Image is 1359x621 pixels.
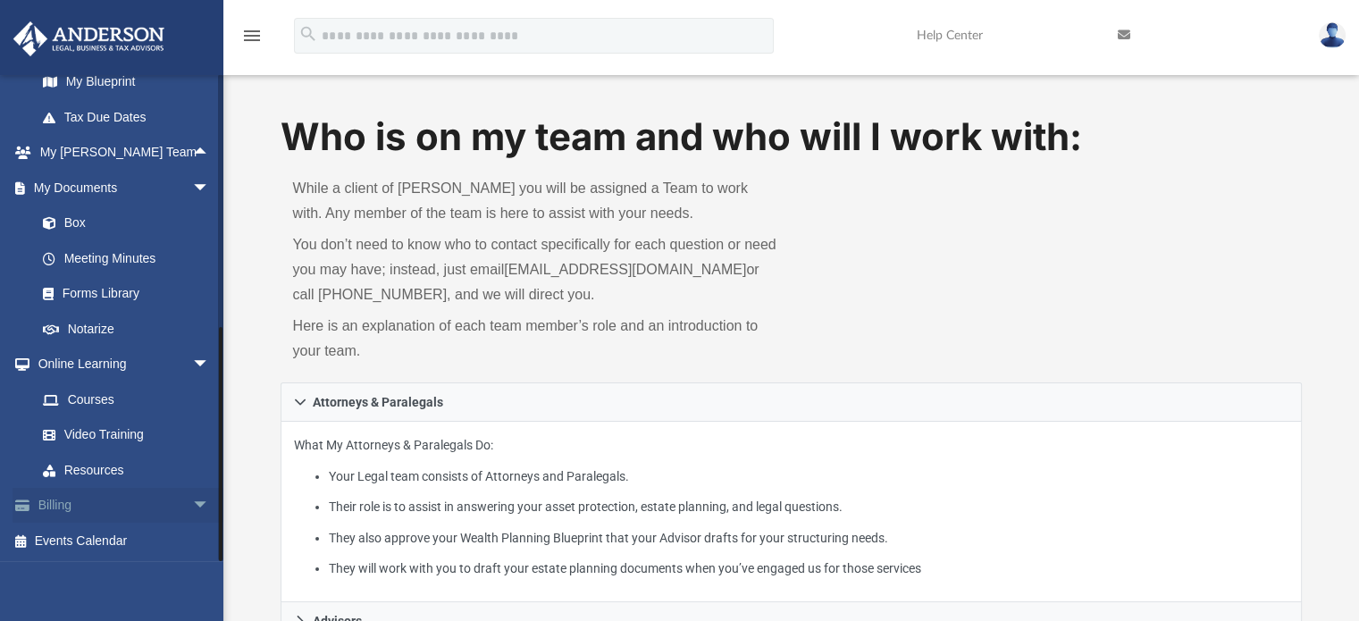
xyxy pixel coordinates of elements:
a: Notarize [25,311,228,347]
a: Box [25,206,219,241]
li: They will work with you to draft your estate planning documents when you’ve engaged us for those ... [329,558,1289,580]
a: Events Calendar [13,523,237,558]
a: Attorneys & Paralegals [281,382,1303,422]
p: What My Attorneys & Paralegals Do: [294,434,1289,580]
a: Courses [25,382,228,417]
span: Attorneys & Paralegals [313,396,443,408]
img: User Pic [1319,22,1346,48]
span: arrow_drop_up [192,135,228,172]
h1: Who is on my team and who will I work with: [281,111,1303,164]
a: Video Training [25,417,219,453]
span: arrow_drop_down [192,347,228,383]
a: Meeting Minutes [25,240,228,276]
a: My [PERSON_NAME] Teamarrow_drop_up [13,135,228,171]
i: menu [241,25,263,46]
a: Resources [25,452,228,488]
a: [EMAIL_ADDRESS][DOMAIN_NAME] [504,262,746,277]
a: Billingarrow_drop_down [13,488,237,524]
p: You don’t need to know who to contact specifically for each question or need you may have; instea... [293,232,779,307]
p: Here is an explanation of each team member’s role and an introduction to your team. [293,314,779,364]
i: search [298,24,318,44]
li: Your Legal team consists of Attorneys and Paralegals. [329,466,1289,488]
p: While a client of [PERSON_NAME] you will be assigned a Team to work with. Any member of the team ... [293,176,779,226]
li: Their role is to assist in answering your asset protection, estate planning, and legal questions. [329,496,1289,518]
img: Anderson Advisors Platinum Portal [8,21,170,56]
div: Attorneys & Paralegals [281,422,1303,603]
span: arrow_drop_down [192,170,228,206]
a: menu [241,34,263,46]
a: Tax Due Dates [25,99,237,135]
li: They also approve your Wealth Planning Blueprint that your Advisor drafts for your structuring ne... [329,527,1289,550]
span: arrow_drop_down [192,488,228,524]
a: My Documentsarrow_drop_down [13,170,228,206]
a: My Blueprint [25,64,228,100]
a: Forms Library [25,276,219,312]
a: Online Learningarrow_drop_down [13,347,228,382]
